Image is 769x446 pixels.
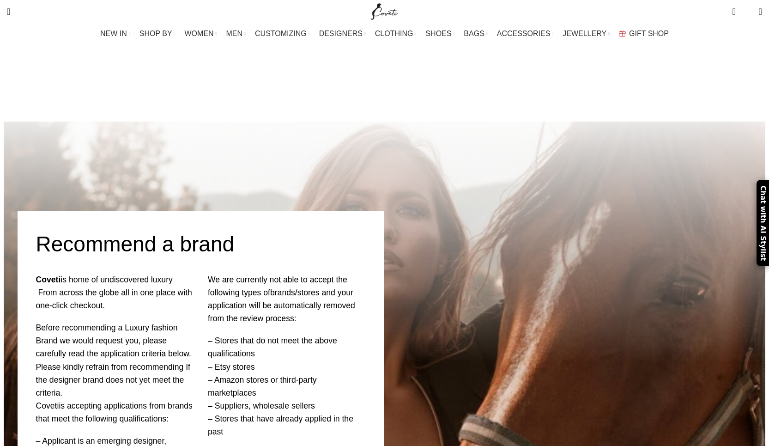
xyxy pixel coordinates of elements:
span: JEWELLERY [563,29,606,38]
span: 0 [745,9,751,16]
span: NEW IN [100,29,127,38]
a: SHOES [425,24,454,43]
a: BAGS [464,24,487,43]
a: brands [270,288,295,297]
span: SHOP BY [139,29,172,38]
span: WOMEN [185,29,214,38]
a: ACCESSORIES [497,24,554,43]
span: Recommend a brand [363,84,436,92]
div: Main navigation [2,24,767,43]
span: DESIGNERS [319,29,363,38]
a: GIFT SHOP [619,24,669,43]
span: BAGS [464,29,484,38]
span: ACCESSORIES [497,29,551,38]
span: CLOTHING [375,29,413,38]
p: We are currently not able to accept the following types of /stores and your application will be a... [208,273,366,325]
span: GIFT SHOP [629,29,669,38]
a: SHOP BY [139,24,176,43]
a: Home [333,84,353,92]
p: – Stores that do not meet the above qualifications – Etsy stores – Amazon stores or third-party m... [208,334,366,438]
a: Search [2,2,15,21]
a: Site logo [369,7,400,15]
a: CLOTHING [375,24,417,43]
a: DESIGNERS [319,24,366,43]
h1: Recommend a brand [290,53,479,78]
a: CUSTOMIZING [255,24,310,43]
a: JEWELLERY [563,24,610,43]
img: GiftBag [619,31,626,37]
a: WOMEN [185,24,217,43]
a: 0 [727,2,740,21]
strong: Coveti [36,275,61,284]
div: My Wishlist [743,2,752,21]
p: Before recommending a Luxury fashion Brand we would request you, please carefully read the applic... [36,321,194,425]
a: Coveti [36,401,59,410]
span: 0 [733,5,740,12]
h1: Recommend a brand [36,229,235,259]
span: MEN [226,29,243,38]
span: SHOES [425,29,451,38]
a: MEN [226,24,246,43]
p: is home of undiscovered luxury From across the globe all in one place with one-click checkout. [36,273,194,312]
span: CUSTOMIZING [255,29,307,38]
a: NEW IN [100,24,130,43]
